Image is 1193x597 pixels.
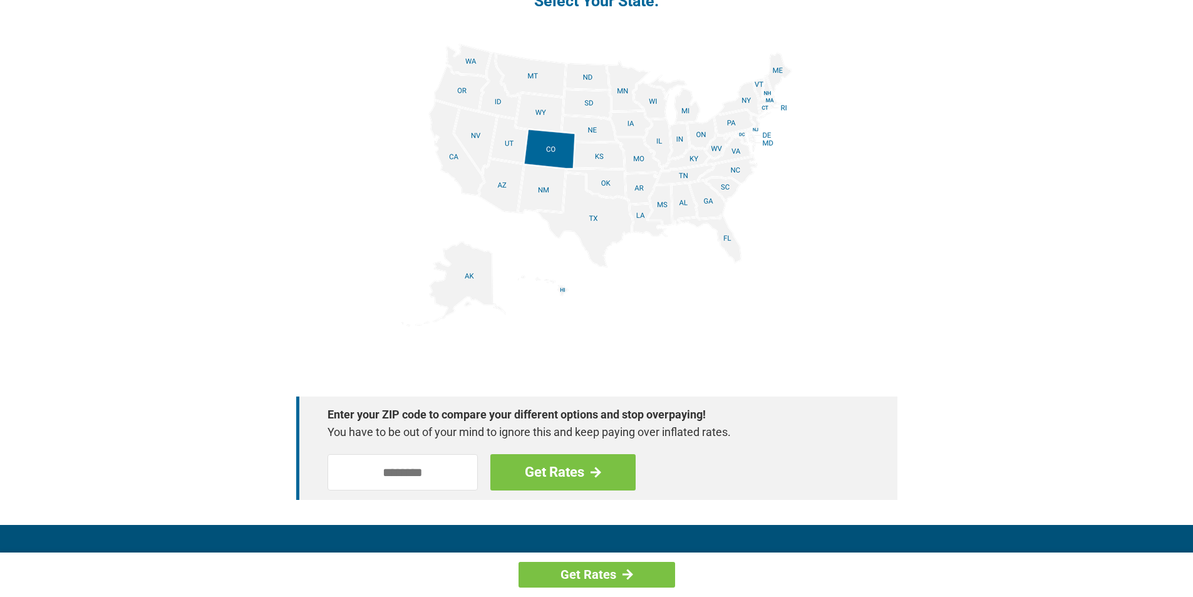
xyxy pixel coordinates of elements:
strong: Enter your ZIP code to compare your different options and stop overpaying! [328,406,854,423]
a: Get Rates [519,562,675,588]
a: Get Rates [490,454,636,491]
p: You have to be out of your mind to ignore this and keep paying over inflated rates. [328,423,854,441]
img: states [401,44,792,326]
